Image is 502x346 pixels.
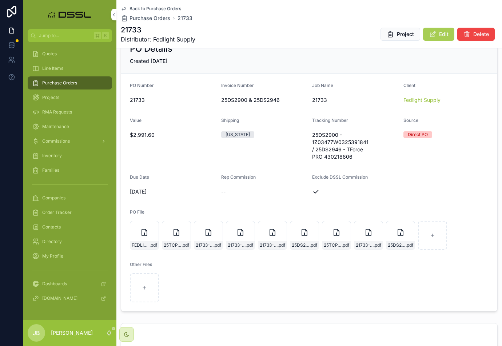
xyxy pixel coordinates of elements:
span: Inventory [42,153,62,159]
span: $2,991.60 [130,131,215,139]
a: 21733 [178,15,192,22]
span: Delete [473,31,489,38]
span: Maintenance [42,124,69,130]
a: Back to Purchase Orders [121,6,181,12]
a: Maintenance [28,120,112,133]
span: Order Tracker [42,210,72,215]
span: RMA Requests [42,109,72,115]
span: Line Items [42,65,63,71]
span: Jump to... [39,33,91,39]
span: Purchase Orders [130,15,170,22]
div: [US_STATE] [226,131,250,138]
span: [DATE] [130,188,215,195]
span: .pdf [214,242,221,248]
span: PO Number [130,83,154,88]
span: Edit [439,31,449,38]
span: .pdf [406,242,413,248]
span: [DOMAIN_NAME] [42,295,77,301]
span: 21733---25DS2900 [260,242,278,248]
span: My Profile [42,253,63,259]
span: .pdf [150,242,157,248]
span: Companies [42,195,65,201]
span: .pdf [310,242,317,248]
a: Families [28,164,112,177]
a: Companies [28,191,112,204]
span: .pdf [278,242,285,248]
button: Project [381,28,420,41]
a: Inventory [28,149,112,162]
a: Directory [28,235,112,248]
span: Projects [42,95,59,100]
span: .pdf [182,242,189,248]
span: Rep Commission [221,174,256,180]
a: Purchase Orders [28,76,112,90]
span: K [103,33,108,39]
a: Line Items [28,62,112,75]
span: PO File [130,209,144,215]
a: Quotes [28,47,112,60]
button: Delete [457,28,495,41]
span: 21733 [130,96,215,104]
span: Families [42,167,59,173]
a: RMA Requests [28,106,112,119]
span: 25DS2900 - 1Z03477W0325391841 / 25DS2946 - TForce PRO 430218806 [312,131,398,160]
div: Direct PO [408,131,428,138]
span: Back to Purchase Orders [130,6,181,12]
h1: 21733 [121,25,195,35]
span: Tracking Number [312,118,348,123]
a: Dashboards [28,277,112,290]
span: Commissions [42,138,70,144]
a: Projects [28,91,112,104]
a: Purchase Orders [121,15,170,22]
span: 25DS2900 & 25DS2946 [221,96,307,104]
a: [DOMAIN_NAME] [28,292,112,305]
span: Created [DATE] [130,58,167,64]
span: Exclude DSSL Commission [312,174,368,180]
span: Invoice Number [221,83,254,88]
span: 25DS2900-INVOICE [292,242,310,248]
button: Jump to...K [28,29,112,42]
a: My Profile [28,250,112,263]
span: 25TCP-21733 [164,242,182,248]
span: .pdf [246,242,253,248]
img: App logo [46,9,94,20]
span: Value [130,118,142,123]
span: Shipping [221,118,239,123]
span: -- [221,188,226,195]
span: 21733-2X4-PACKING-SLIP [228,242,246,248]
span: 21733 [312,96,398,104]
div: scrollable content [23,42,116,314]
span: Other Files [130,262,152,267]
a: Fedlight Supply [403,96,441,104]
span: 25DS2946-INVOICE [388,242,406,248]
span: JB [33,329,40,337]
span: Source [403,118,418,123]
span: Quotes [42,51,57,57]
span: 21733-2x2-PACKING-SLIP [196,242,214,248]
span: 25TCP-21733 [324,242,342,248]
p: [PERSON_NAME] [51,329,93,337]
span: .pdf [374,242,381,248]
a: Order Tracker [28,206,112,219]
button: Edit [423,28,454,41]
span: Contacts [42,224,61,230]
span: 21733---25DS2946 [356,242,374,248]
span: Job Name [312,83,333,88]
span: Distributor: Fedlight Supply [121,35,195,44]
span: Dashboards [42,281,67,287]
span: Due Date [130,174,149,180]
span: Client [403,83,415,88]
span: Project [397,31,414,38]
span: .pdf [342,242,349,248]
a: Commissions [28,135,112,148]
span: Directory [42,239,62,244]
a: Contacts [28,220,112,234]
span: FEDLIGHT-PO-21733--04.16.2025 [132,242,150,248]
h2: PO Details [130,43,172,55]
span: Purchase Orders [42,80,77,86]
